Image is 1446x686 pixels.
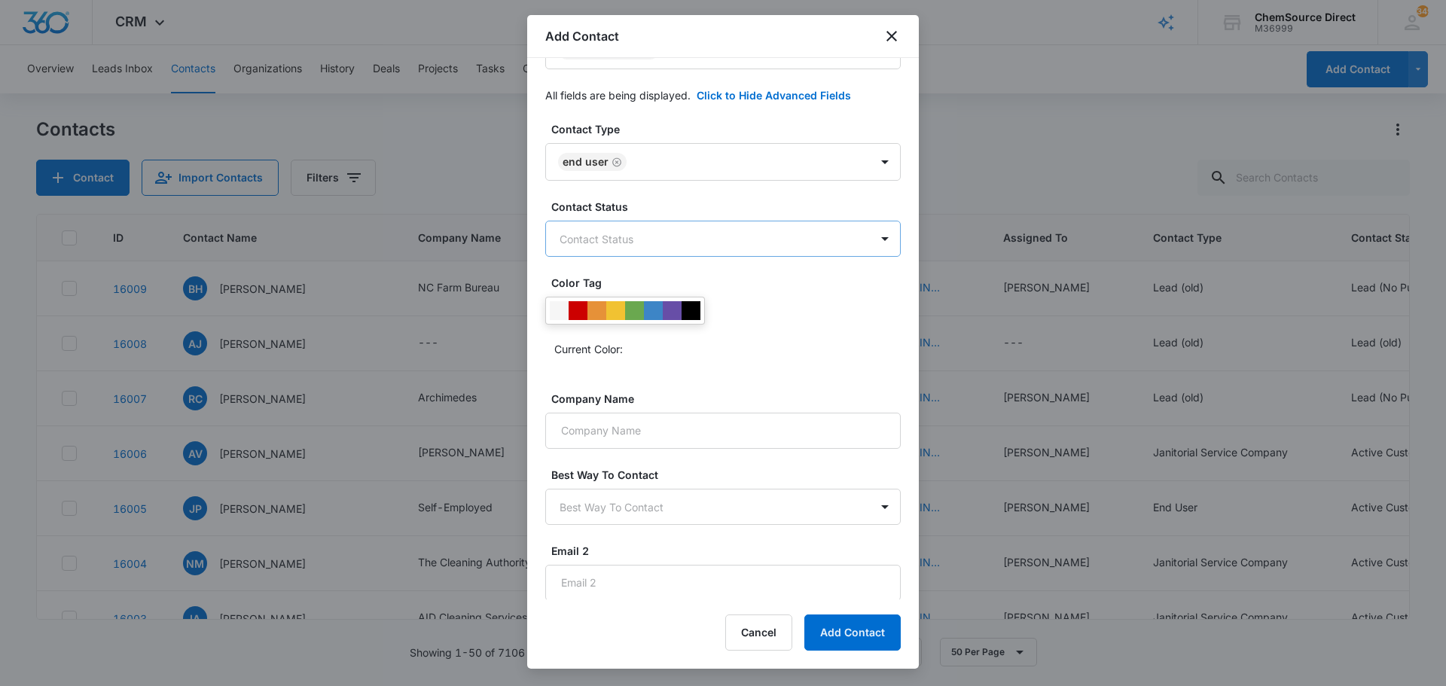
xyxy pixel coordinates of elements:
[545,27,619,45] h1: Add Contact
[644,301,663,320] div: #3d85c6
[545,413,901,449] input: Company Name
[551,121,907,137] label: Contact Type
[551,391,907,407] label: Company Name
[697,87,851,103] button: Click to Hide Advanced Fields
[663,301,682,320] div: #674ea7
[625,301,644,320] div: #6aa84f
[545,565,901,601] input: Email 2
[550,301,569,320] div: #F6F6F6
[682,301,700,320] div: #000000
[609,157,622,167] div: Remove End User
[551,543,907,559] label: Email 2
[545,87,691,103] p: All fields are being displayed.
[569,301,587,320] div: #CC0000
[587,301,606,320] div: #e69138
[551,467,907,483] label: Best Way To Contact
[725,614,792,651] button: Cancel
[563,157,609,167] div: End User
[804,614,901,651] button: Add Contact
[551,199,907,215] label: Contact Status
[551,275,907,291] label: Color Tag
[606,301,625,320] div: #f1c232
[883,27,901,45] button: close
[554,341,623,357] p: Current Color:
